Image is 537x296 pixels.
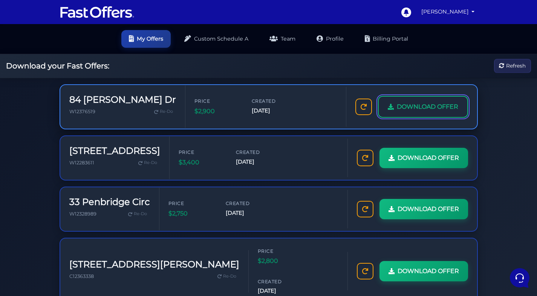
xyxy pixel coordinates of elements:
[309,30,351,48] a: Profile
[120,54,139,61] p: 6mo ago
[252,97,297,105] span: Created
[9,51,142,74] a: AuraYou:i need it Rectified ASAP6mo ago
[17,152,123,159] input: Search for an Article...
[258,278,303,285] span: Created
[9,80,142,103] a: AuraYou:Hi was this resolved6mo ago
[69,197,150,208] h3: 33 Penbridge Circ
[258,287,303,295] span: [DATE]
[214,272,239,281] a: Re-Do
[65,237,86,244] p: Messages
[258,256,303,266] span: $2,800
[69,146,160,156] h3: [STREET_ADDRESS]
[12,42,61,48] span: Your Conversations
[69,211,96,217] span: W12328989
[494,59,531,73] button: Refresh
[32,63,116,71] p: You: i need it Rectified ASAP
[194,106,240,116] span: $2,900
[379,199,468,219] a: DOWNLOAD OFFER
[12,55,27,70] img: dark
[508,267,531,289] iframe: Customerly Messenger Launcher
[397,102,458,112] span: DOWNLOAD OFFER
[125,209,150,219] a: Re-Do
[379,148,468,168] a: DOWNLOAD OFFER
[23,237,35,244] p: Home
[179,149,224,156] span: Price
[12,84,27,99] img: dark
[226,200,271,207] span: Created
[223,273,236,280] span: Re-Do
[252,106,297,115] span: [DATE]
[135,158,160,168] a: Re-Do
[12,106,139,121] button: Start a Conversation
[179,158,224,167] span: $3,400
[398,204,459,214] span: DOWNLOAD OFFER
[398,153,459,163] span: DOWNLOAD OFFER
[357,30,416,48] a: Billing Portal
[506,62,526,70] span: Refresh
[168,200,214,207] span: Price
[194,97,240,105] span: Price
[258,247,303,255] span: Price
[117,237,127,244] p: Help
[398,266,459,276] span: DOWNLOAD OFFER
[236,158,281,166] span: [DATE]
[378,96,468,118] a: DOWNLOAD OFFER
[12,136,51,142] span: Find an Answer
[32,54,116,62] span: Aura
[98,227,145,244] button: Help
[69,109,95,114] span: W12376519
[144,159,157,166] span: Re-Do
[177,30,256,48] a: Custom Schedule A
[69,160,94,165] span: W12283611
[69,273,94,279] span: C12363338
[6,227,52,244] button: Home
[120,83,139,90] p: 6mo ago
[32,83,116,91] span: Aura
[6,61,109,70] h2: Download your Fast Offers:
[134,211,147,217] span: Re-Do
[226,209,271,217] span: [DATE]
[121,30,171,48] a: My Offers
[69,259,239,270] h3: [STREET_ADDRESS][PERSON_NAME]
[262,30,303,48] a: Team
[122,42,139,48] a: See all
[52,227,99,244] button: Messages
[69,94,176,105] h3: 84 [PERSON_NAME] Dr
[151,107,176,117] a: Re-Do
[236,149,281,156] span: Created
[94,136,139,142] a: Open Help Center
[32,92,116,100] p: You: Hi was this resolved
[160,108,173,115] span: Re-Do
[6,6,127,30] h2: Hello [PERSON_NAME] 👋
[418,5,478,19] a: [PERSON_NAME]
[168,209,214,219] span: $2,750
[54,110,106,116] span: Start a Conversation
[379,261,468,281] a: DOWNLOAD OFFER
